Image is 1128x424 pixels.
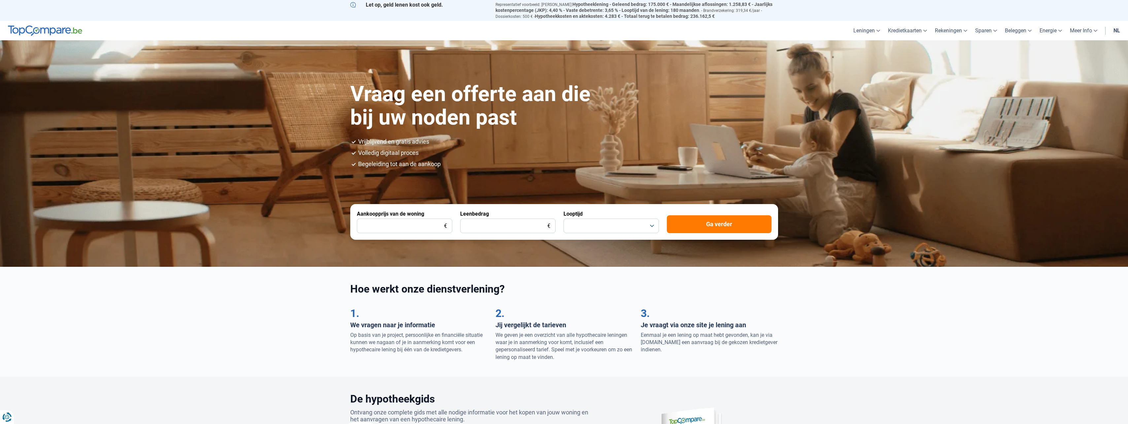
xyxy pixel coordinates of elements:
[350,321,488,329] h3: We vragen naar je informatie
[350,307,359,320] span: 1.
[535,14,715,19] span: Hypotheekkosten en aktekosten: 4.283 € - Totaal terug te betalen bedrag: 236.162,5 €
[350,393,597,405] h2: De hypotheekgids
[1036,21,1066,40] a: Energie
[358,139,778,145] li: Vrijblijvend en gratis advies
[641,307,650,320] span: 3.
[564,211,583,217] label: Looptijd
[358,150,778,156] li: Volledig digitaal proces
[350,2,488,8] p: Let op, geld lenen kost ook geld.
[350,83,604,129] h1: Vraag een offerte aan die bij uw noden past
[1066,21,1101,40] a: Meer Info
[884,21,931,40] a: Kredietkaarten
[496,2,772,13] span: Hypotheeklening - Geleend bedrag: 175.000 € - Maandelijkse aflossingen: 1.258,83 € - Jaarlijks ko...
[8,25,82,36] img: TopCompare
[444,223,447,229] span: €
[350,409,597,423] p: Ontvang onze complete gids met alle nodige informatie voor het kopen van jouw woning en het aanvr...
[547,223,550,229] span: €
[496,332,633,361] p: We geven je een overzicht van alle hypothecaire leningen waar je in aanmerking voor komt, inclusi...
[496,307,504,320] span: 2.
[496,321,633,329] h3: Jij vergelijkt de tarieven
[849,21,884,40] a: Leningen
[496,2,778,19] p: Representatief voorbeeld: [PERSON_NAME]: . - Brandverzekering: 319,34 €/jaar - Dossierkosten: 500...
[358,161,778,167] li: Begeleiding tot aan de aankoop
[641,321,778,329] h3: Je vraagt via onze site je lening aan
[350,283,778,295] h2: Hoe werkt onze dienstverlening?
[641,332,778,354] p: Eenmaal je een lening op maat hebt gevonden, kan je via [DOMAIN_NAME] een aanvraag bij de gekozen...
[1110,21,1124,40] a: nl
[460,211,489,217] label: Leenbedrag
[931,21,971,40] a: Rekeningen
[667,215,771,233] button: Ga verder
[357,211,424,217] label: Aankoopprijs van de woning
[350,332,488,354] p: Op basis van je project, persoonlijke en financiële situatie kunnen we nagaan of je in aanmerking...
[971,21,1001,40] a: Sparen
[1001,21,1036,40] a: Beleggen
